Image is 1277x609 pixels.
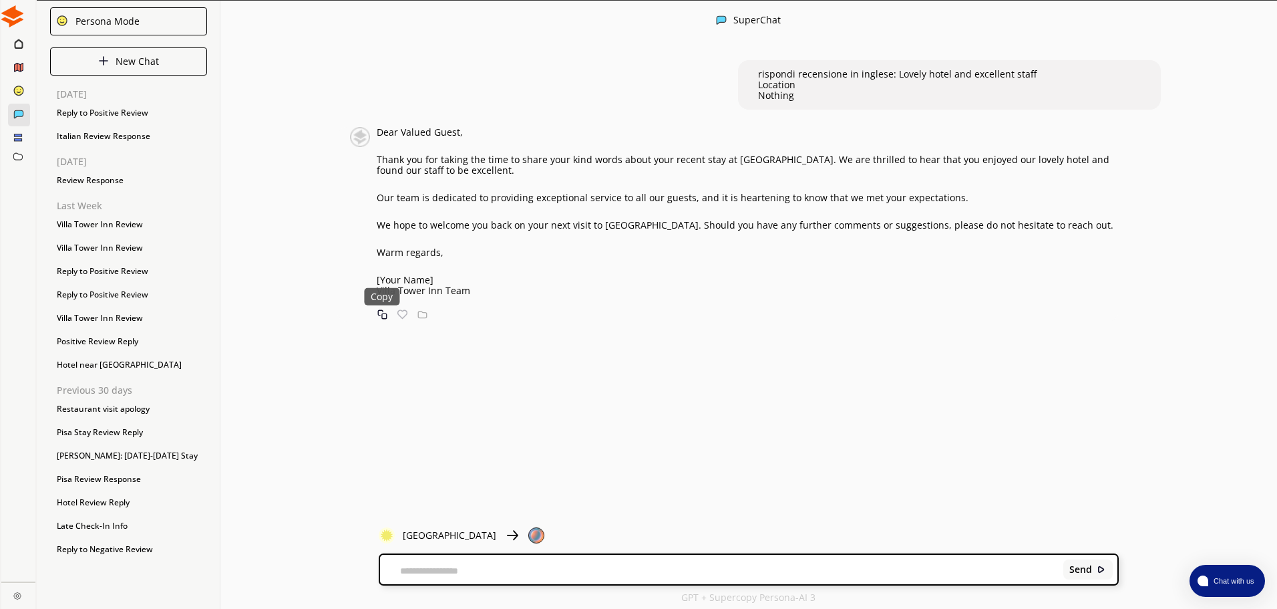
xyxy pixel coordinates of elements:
p: Warm regards, [377,247,1119,258]
img: Close [379,527,395,543]
p: [Your Name] [377,275,1119,285]
p: Our team is dedicated to providing exceptional service to all our guests, and it is heartening to... [377,193,1119,203]
b: Send [1069,564,1092,575]
img: Close [13,592,21,600]
div: Late Check-In Info [50,516,207,536]
img: Close [716,15,727,25]
p: Thank you for taking the time to share your kind words about your recent stay at [GEOGRAPHIC_DATA... [377,154,1119,176]
p: We hope to welcome you back on your next visit to [GEOGRAPHIC_DATA]. Should you have any further ... [377,220,1119,231]
img: Close [1,5,23,27]
p: Dear Valued Guest, [377,127,1119,138]
p: Last Week [57,201,207,211]
div: Reply to Positive Review [50,563,207,583]
p: rispondi recensione in inglese: Lovely hotel and excellent staff [758,69,1037,80]
div: Positive Review Reply [50,332,207,352]
a: Close [1,582,35,606]
span: Chat with us [1208,576,1257,586]
div: Reply to Positive Review [50,261,207,281]
div: Reply to Positive Review [50,285,207,305]
img: Close [504,527,520,543]
div: Pisa Review Response [50,469,207,489]
img: Close [1097,565,1106,574]
p: Nothing [758,90,1037,101]
p: [GEOGRAPHIC_DATA] [403,530,496,541]
div: Hotel Review Reply [50,493,207,513]
img: Save [417,310,427,320]
div: Villa Tower Inn Review [50,238,207,258]
div: SuperChat [733,15,781,27]
button: atlas-launcher [1190,565,1265,597]
div: Copy [364,288,399,306]
div: Persona Mode [71,16,140,27]
p: Location [758,80,1037,90]
div: Italian Review Response [50,126,207,146]
img: Close [350,127,370,147]
p: [DATE] [57,89,207,100]
div: Villa Tower Inn Review [50,308,207,328]
div: Hotel near [GEOGRAPHIC_DATA] [50,355,207,375]
img: Close [528,527,544,543]
div: Pisa Stay Review Reply [50,422,207,443]
img: Copy [377,310,387,320]
p: GPT + Supercopy Persona-AI 3 [681,592,815,603]
img: Favorite [397,310,407,320]
p: Previous 30 days [57,385,207,396]
p: New Chat [116,56,159,67]
div: Reply to Positive Review [50,103,207,123]
div: Restaurant visit apology [50,399,207,419]
div: Review Response [50,170,207,191]
img: Close [98,55,109,66]
div: Villa Tower Inn Review [50,215,207,235]
img: Close [56,15,68,27]
div: Reply to Negative Review [50,539,207,560]
p: [DATE] [57,156,207,167]
div: [PERSON_NAME]: [DATE]-[DATE] Stay [50,446,207,466]
p: Villa Tower Inn Team [377,285,1119,296]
